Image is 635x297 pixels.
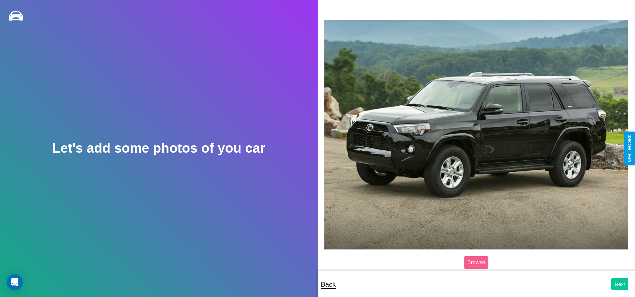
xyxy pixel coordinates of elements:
div: Open Intercom Messenger [7,274,23,290]
p: Back [321,278,336,290]
button: Next [611,278,628,290]
img: posted [324,20,629,249]
h2: Let's add some photos of you car [52,141,265,156]
div: Give Feedback [627,135,632,162]
label: Browse [464,256,488,269]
